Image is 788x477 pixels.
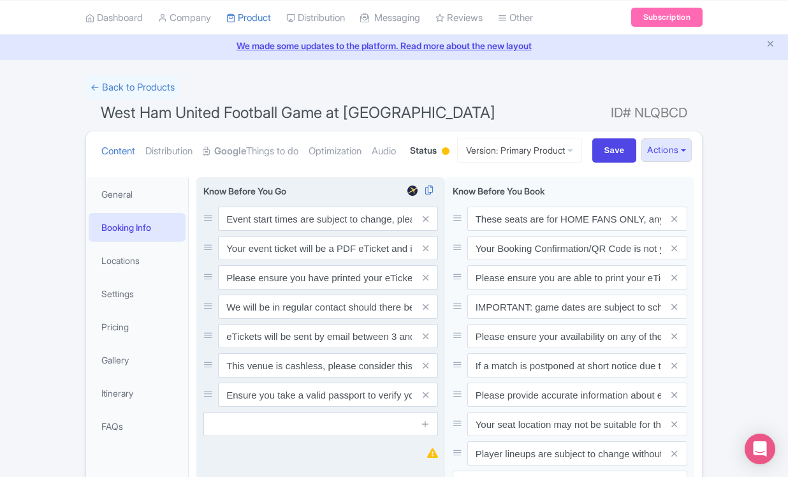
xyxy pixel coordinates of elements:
span: Know Before You Book [453,186,545,196]
a: Gallery [89,346,186,374]
img: expedia-review-widget-01-6a8748bc8b83530f19f0577495396935.svg [405,184,420,197]
span: Know Before You Go [203,186,286,196]
a: Optimization [309,131,361,172]
a: Audio [372,131,396,172]
button: Close announcement [766,38,775,52]
a: Content [101,131,135,172]
a: GoogleThings to do [203,131,298,172]
strong: Google [214,144,246,159]
input: Save [592,138,637,163]
a: ← Back to Products [85,75,180,100]
a: Booking Info [89,213,186,242]
a: We made some updates to the platform. Read more about the new layout [8,39,780,52]
a: Itinerary [89,379,186,407]
div: Building [439,142,452,162]
a: Settings [89,279,186,308]
a: Version: Primary Product [457,138,582,163]
a: Subscription [631,8,703,27]
a: Pricing [89,312,186,341]
button: Actions [641,138,692,162]
a: Distribution [145,131,193,172]
a: FAQs [89,412,186,441]
span: ID# NLQBCD [611,100,687,126]
a: General [89,180,186,209]
a: Locations [89,246,186,275]
span: West Ham United Football Game at [GEOGRAPHIC_DATA] [101,103,495,122]
span: Status [410,143,437,157]
div: Open Intercom Messenger [745,434,775,464]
